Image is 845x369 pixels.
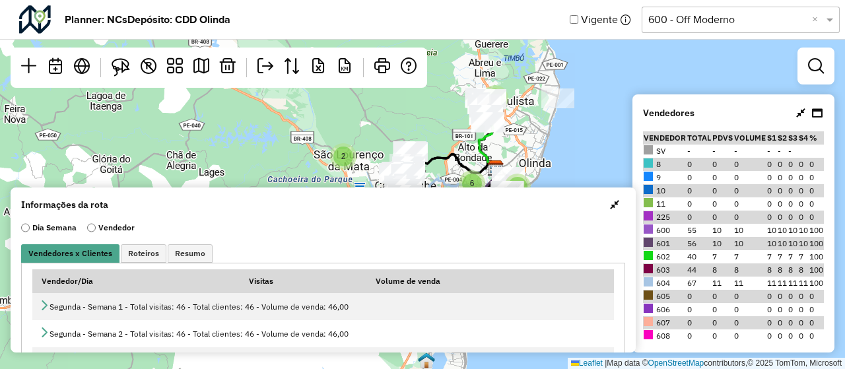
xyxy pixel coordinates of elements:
div: ATACAREJO IDEAL [492,167,525,187]
div: 4 [482,85,508,112]
td: 100 [809,237,824,250]
div: 54694673 - QUITANDARIA JANGA CO [541,88,574,108]
td: 0 [733,329,766,343]
div: SUPERMERCADO PAULIST [471,113,504,133]
td: 0 [712,197,733,211]
td: 0 [712,184,733,197]
td: 0 [777,171,788,184]
th: S4 [798,131,809,145]
td: 0 [777,316,788,329]
td: 0 [733,211,766,224]
td: 10 [777,224,788,237]
strong: Vendedores [643,106,694,120]
td: 7 [788,250,798,263]
td: 55 [687,224,712,237]
div: ATACAREJO DE ALIMENTOS IDEAL CAMARAGIBE [384,176,417,195]
td: 0 [777,303,788,316]
td: 8 [788,263,798,277]
td: 0 [733,316,766,329]
label: Dia Semana [21,222,77,234]
td: 11 [712,277,733,290]
td: 0 [777,197,788,211]
td: 8 [643,158,687,171]
td: 0 [798,303,809,316]
td: 0 [798,197,809,211]
strong: Informações da rota [21,198,108,212]
div: TABATINGA SUPERMERCA [392,157,425,177]
div: COMERCIO DE ALIMENTO [490,181,524,201]
td: 0 [766,329,777,343]
div: JOSICLEIDE SANTOS SA [391,161,424,181]
td: 0 [788,184,798,197]
th: Volume [733,131,766,145]
a: Gabarito [162,53,188,83]
span: Roteiros [128,250,159,257]
td: 10 [788,224,798,237]
td: 0 [809,197,824,211]
div: PABLO DAMIS DA SILVA CAVALCANTI DAMIS [389,185,422,205]
td: 0 [687,303,712,316]
td: 0 [777,184,788,197]
td: 0 [712,303,733,316]
a: Exportar frequência em lote [305,53,331,83]
a: Planner D+1 ou D-1 [42,53,69,83]
td: 10 [766,224,777,237]
td: 0 [766,197,777,211]
td: 8 [733,263,766,277]
td: 0 [766,316,777,329]
th: % total clientes quinzenais [809,131,824,145]
td: - [687,145,712,158]
td: 0 [712,211,733,224]
td: 9 [643,171,687,184]
td: 8 [798,263,809,277]
td: 0 [798,290,809,303]
td: 67 [687,277,712,290]
td: 100 [809,263,824,277]
em: As informações de visita de um planner vigente são consideradas oficiais e exportadas para outros... [621,15,631,25]
th: Vendedor [643,131,687,145]
td: 0 [712,329,733,343]
td: 7 [777,250,788,263]
div: ESTRADA DE BELEM COM [483,187,516,207]
td: 0 [798,211,809,224]
td: 10 [733,224,766,237]
th: Visitas [240,269,366,293]
div: Parada [477,92,489,116]
td: 8 [766,263,777,277]
img: Selecionar atividades - laço [112,58,130,77]
td: 7 [712,250,733,263]
div: C.A.A. COMERCIO ATAC [465,88,498,108]
td: 0 [798,171,809,184]
td: 0 [733,197,766,211]
td: 40 [687,250,712,263]
td: 7 [798,250,809,263]
td: 0 [687,171,712,184]
td: 0 [798,329,809,343]
td: 601 [643,237,687,250]
div: INALDO JOSE [393,141,426,161]
td: 0 [733,184,766,197]
div: ATACAREJO DE ALIMENT [469,105,502,125]
td: 0 [788,158,798,171]
div: SUPERMERCADO AVENIDA [473,90,506,110]
td: 0 [712,171,733,184]
td: 0 [809,316,824,329]
td: 10 [712,224,733,237]
td: 0 [777,158,788,171]
th: S2 [777,131,788,145]
th: Vendedor/Dia [32,269,240,293]
div: Parada [394,174,406,197]
td: 11 [733,277,766,290]
td: 0 [777,211,788,224]
a: Exportar planner [252,53,279,83]
td: 0 [687,290,712,303]
td: 11 [777,277,788,290]
td: 0 [766,211,777,224]
div: Vigente [570,5,840,34]
td: 0 [788,211,798,224]
th: S3 [788,131,798,145]
th: PDVs [712,131,733,145]
td: 11 [788,277,798,290]
td: 0 [687,211,712,224]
